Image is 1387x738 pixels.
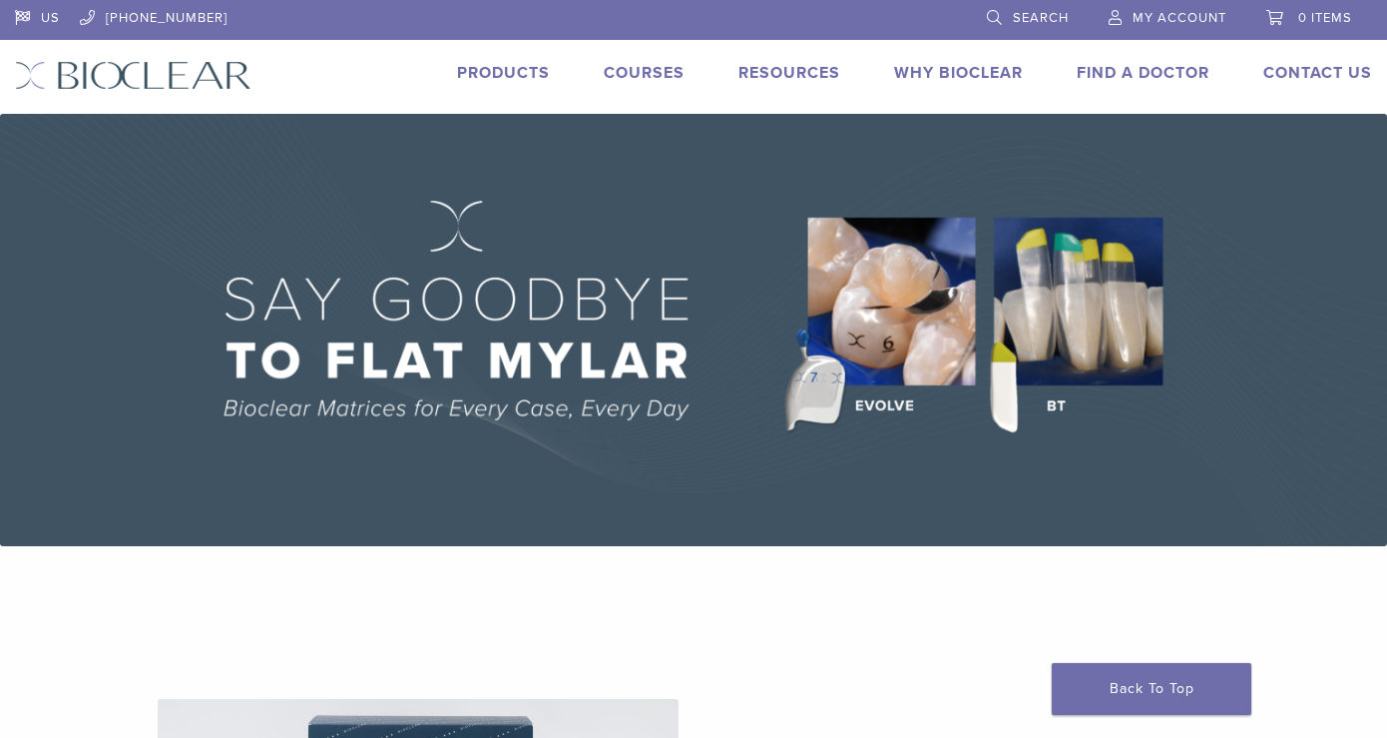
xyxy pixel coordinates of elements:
[457,63,550,83] a: Products
[1013,10,1069,26] span: Search
[15,61,251,90] img: Bioclear
[1263,63,1372,83] a: Contact Us
[1133,10,1226,26] span: My Account
[1077,63,1209,83] a: Find A Doctor
[894,63,1023,83] a: Why Bioclear
[1298,10,1352,26] span: 0 items
[738,63,840,83] a: Resources
[1052,663,1251,715] a: Back To Top
[604,63,685,83] a: Courses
